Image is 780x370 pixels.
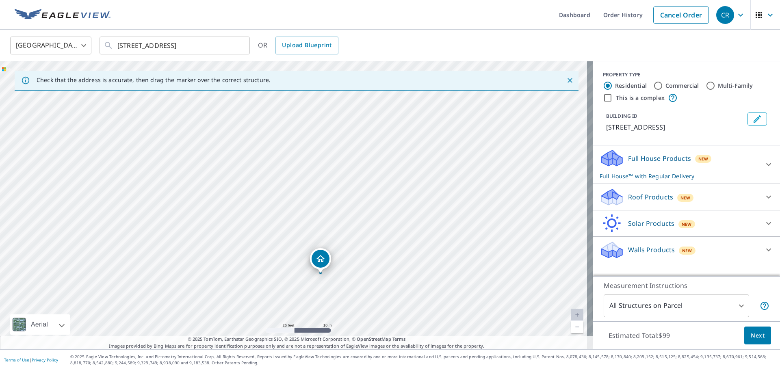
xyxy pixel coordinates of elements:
[571,309,583,321] a: Current Level 20, Zoom In Disabled
[282,40,331,50] span: Upload Blueprint
[682,247,692,254] span: New
[258,37,338,54] div: OR
[604,294,749,317] div: All Structures on Parcel
[15,9,110,21] img: EV Logo
[392,336,406,342] a: Terms
[615,82,647,90] label: Residential
[37,76,271,84] p: Check that the address is accurate, then drag the marker over the correct structure.
[10,34,91,57] div: [GEOGRAPHIC_DATA]
[600,149,773,180] div: Full House ProductsNewFull House™ with Regular Delivery
[606,113,637,119] p: BUILDING ID
[117,34,233,57] input: Search by address or latitude-longitude
[565,75,575,86] button: Close
[716,6,734,24] div: CR
[32,357,58,363] a: Privacy Policy
[4,357,58,362] p: |
[682,221,692,227] span: New
[680,195,691,201] span: New
[571,321,583,333] a: Current Level 20, Zoom Out
[744,327,771,345] button: Next
[10,314,70,335] div: Aerial
[653,6,709,24] a: Cancel Order
[747,113,767,125] button: Edit building 1
[698,156,708,162] span: New
[616,94,665,102] label: This is a complex
[600,187,773,207] div: Roof ProductsNew
[628,245,675,255] p: Walls Products
[718,82,753,90] label: Multi-Family
[628,219,674,228] p: Solar Products
[665,82,699,90] label: Commercial
[604,281,769,290] p: Measurement Instructions
[357,336,391,342] a: OpenStreetMap
[600,240,773,260] div: Walls ProductsNew
[628,154,691,163] p: Full House Products
[603,71,770,78] div: PROPERTY TYPE
[751,331,765,341] span: Next
[275,37,338,54] a: Upload Blueprint
[760,301,769,311] span: Your report will include each building or structure inside the parcel boundary. In some cases, du...
[28,314,50,335] div: Aerial
[188,336,406,343] span: © 2025 TomTom, Earthstar Geographics SIO, © 2025 Microsoft Corporation, ©
[602,327,676,344] p: Estimated Total: $99
[606,122,744,132] p: [STREET_ADDRESS]
[600,214,773,233] div: Solar ProductsNew
[70,354,776,366] p: © 2025 Eagle View Technologies, Inc. and Pictometry International Corp. All Rights Reserved. Repo...
[310,248,331,273] div: Dropped pin, building 1, Residential property, 20685 N Meadow Ln Deer Park, IL 60010
[600,172,759,180] p: Full House™ with Regular Delivery
[628,192,673,202] p: Roof Products
[4,357,29,363] a: Terms of Use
